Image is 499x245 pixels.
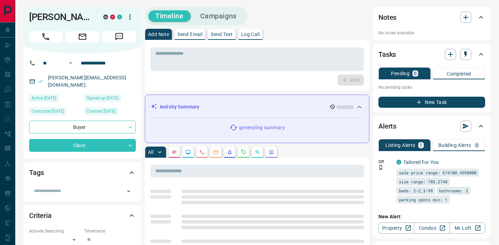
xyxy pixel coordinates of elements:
h2: Criteria [29,210,52,221]
div: Thu Aug 08 2024 [29,107,81,117]
p: No pending tasks [378,82,485,93]
div: Fri Oct 10 2025 [29,94,81,104]
div: mrloft.ca [103,15,108,19]
button: Open [67,59,75,67]
a: Tailored For You [403,159,439,165]
button: New Task [378,97,485,108]
p: No notes available [378,30,485,36]
div: Sun Nov 28 2021 [84,94,136,104]
svg: Listing Alerts [227,149,233,155]
p: Actively Searching: [29,228,81,234]
p: generating summary [239,124,284,131]
p: Listing Alerts [385,143,415,148]
div: Client [29,139,136,152]
div: condos.ca [396,160,401,165]
div: Criteria [29,207,136,224]
svg: Emails [213,149,219,155]
p: Activity Summary [160,103,199,111]
svg: Notes [172,149,177,155]
div: Sun Nov 28 2021 [84,107,136,117]
button: Open [124,186,133,196]
svg: Email Verified [38,79,43,84]
a: Condos [414,222,449,234]
a: Mr.Loft [449,222,485,234]
span: Email [66,31,99,42]
p: Off [378,159,392,165]
h2: Notes [378,12,396,23]
span: size range: 785,2748 [399,178,447,185]
div: Notes [378,9,485,26]
div: Activity Summary [151,100,364,113]
span: Claimed [DATE] [87,108,115,115]
button: Campaigns [193,10,244,22]
svg: Opportunities [255,149,260,155]
span: Call [29,31,62,42]
svg: Push Notification Only [378,165,383,170]
p: Building Alerts [438,143,471,148]
span: parking spots min: 1 [399,196,447,203]
div: property.ca [110,15,115,19]
p: Completed [447,71,471,76]
p: All [148,150,154,155]
p: Pending [391,71,410,76]
svg: Agent Actions [269,149,274,155]
h2: Tasks [378,49,396,60]
span: Signed up [DATE] [87,95,119,102]
h1: [PERSON_NAME] [29,11,93,23]
p: Send Email [177,32,202,37]
span: beds: 2-2,3-99 [399,187,433,194]
p: 1 [420,143,422,148]
p: Send Text [211,32,233,37]
p: Timeframe: [84,228,136,234]
div: Tasks [378,46,485,63]
p: New Alert: [378,213,485,220]
div: condos.ca [117,15,122,19]
svg: Calls [199,149,205,155]
div: Tags [29,164,136,181]
svg: Requests [241,149,246,155]
a: [PERSON_NAME][EMAIL_ADDRESS][DOMAIN_NAME] [48,75,126,88]
a: Property [378,222,414,234]
svg: Lead Browsing Activity [185,149,191,155]
span: bathrooms: 2 [439,187,468,194]
span: sale price range: 674100,4598000 [399,169,476,176]
div: Buyer [29,121,136,133]
span: Contacted [DATE] [32,108,64,115]
p: Log Call [241,32,260,37]
span: Message [103,31,136,42]
h2: Tags [29,167,44,178]
p: Add Note [148,32,169,37]
span: Active [DATE] [32,95,56,102]
button: Timeline [148,10,191,22]
p: 0 [414,71,417,76]
h2: Alerts [378,121,396,132]
div: Alerts [378,118,485,134]
p: 0 [475,143,478,148]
